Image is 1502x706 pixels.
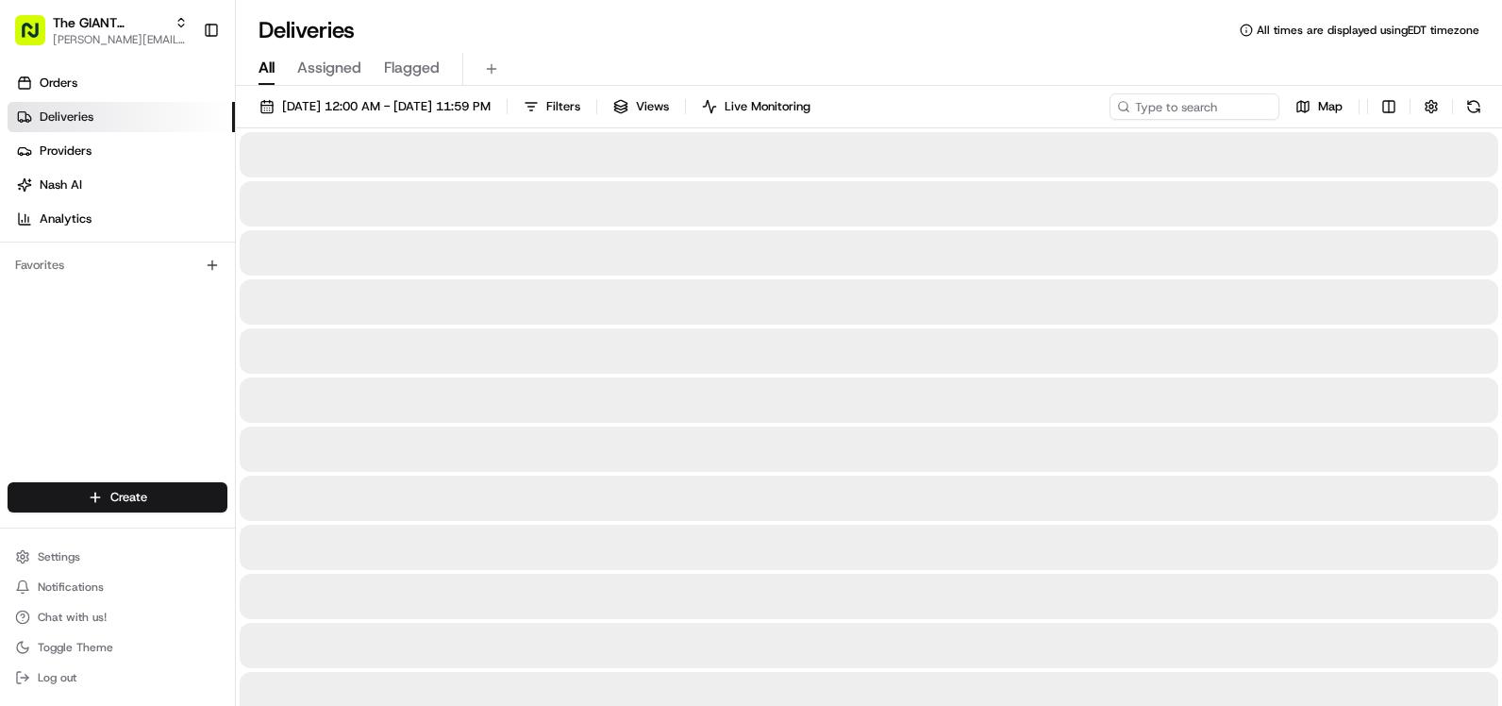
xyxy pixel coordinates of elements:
span: Flagged [384,57,440,79]
span: [DATE] 12:00 AM - [DATE] 11:59 PM [282,98,491,115]
span: Chat with us! [38,610,107,625]
button: The GIANT Company[PERSON_NAME][EMAIL_ADDRESS][DOMAIN_NAME] [8,8,195,53]
a: Nash AI [8,170,235,200]
button: Views [605,93,677,120]
span: All times are displayed using EDT timezone [1257,23,1479,38]
button: Create [8,482,227,513]
a: Deliveries [8,102,235,132]
button: The GIANT Company [53,13,167,32]
span: Settings [38,549,80,564]
button: [DATE] 12:00 AM - [DATE] 11:59 PM [251,93,499,120]
button: Log out [8,664,227,691]
button: Toggle Theme [8,634,227,661]
span: All [259,57,275,79]
button: Refresh [1460,93,1487,120]
input: Type to search [1110,93,1279,120]
button: Settings [8,544,227,570]
div: Favorites [8,250,227,280]
span: Nash AI [40,176,82,193]
button: Notifications [8,574,227,600]
span: Orders [40,75,77,92]
span: Analytics [40,210,92,227]
span: Toggle Theme [38,640,113,655]
button: [PERSON_NAME][EMAIL_ADDRESS][DOMAIN_NAME] [53,32,188,47]
span: Notifications [38,580,104,595]
span: Views [636,98,669,115]
a: Analytics [8,204,235,234]
span: Log out [38,670,76,685]
span: Live Monitoring [725,98,810,115]
span: Map [1318,98,1343,115]
span: Deliveries [40,109,93,126]
a: Providers [8,136,235,166]
button: Live Monitoring [693,93,819,120]
a: Orders [8,68,235,98]
button: Filters [515,93,589,120]
h1: Deliveries [259,15,355,45]
span: Assigned [297,57,361,79]
span: Create [110,489,147,506]
button: Chat with us! [8,604,227,630]
span: Filters [546,98,580,115]
button: Map [1287,93,1351,120]
span: Providers [40,143,92,160]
